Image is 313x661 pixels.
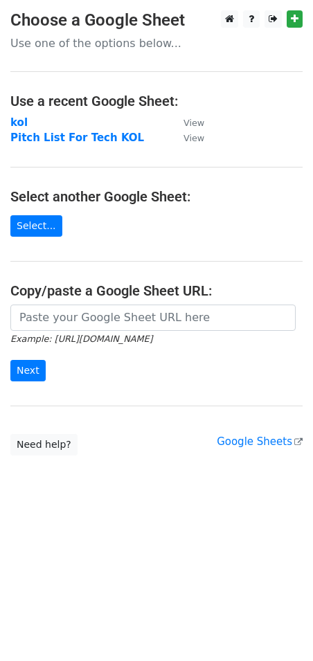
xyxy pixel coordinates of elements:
[10,10,303,30] h3: Choose a Google Sheet
[10,132,144,144] a: Pitch List For Tech KOL
[10,282,303,299] h4: Copy/paste a Google Sheet URL:
[10,360,46,381] input: Next
[10,334,152,344] small: Example: [URL][DOMAIN_NAME]
[10,36,303,51] p: Use one of the options below...
[10,188,303,205] h4: Select another Google Sheet:
[170,132,204,144] a: View
[10,116,28,129] a: kol
[10,215,62,237] a: Select...
[184,118,204,128] small: View
[217,435,303,448] a: Google Sheets
[170,116,204,129] a: View
[10,93,303,109] h4: Use a recent Google Sheet:
[184,133,204,143] small: View
[10,305,296,331] input: Paste your Google Sheet URL here
[10,434,78,455] a: Need help?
